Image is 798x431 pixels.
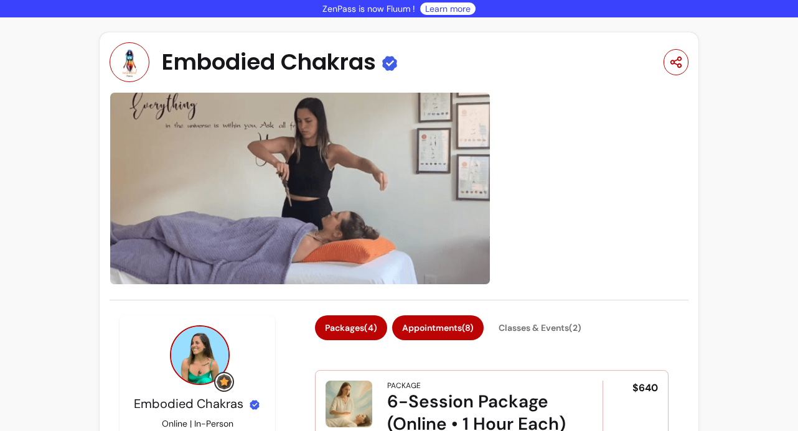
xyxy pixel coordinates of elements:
div: Package [387,381,421,391]
img: Provider image [110,42,149,82]
p: Online | In-Person [162,417,233,430]
img: image-0 [110,92,491,285]
a: Learn more [425,2,471,15]
button: Appointments(8) [392,315,484,340]
img: Provider image [170,325,230,385]
span: Embodied Chakras [162,50,376,75]
button: Classes & Events(2) [489,315,591,340]
img: 6-Session Package (Online • 1 Hour Each) [326,381,372,427]
button: Packages(4) [315,315,387,340]
span: Embodied Chakras [134,396,243,412]
img: Grow [217,374,232,389]
p: ZenPass is now Fluum ! [322,2,415,15]
img: image-1 [498,90,688,186]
